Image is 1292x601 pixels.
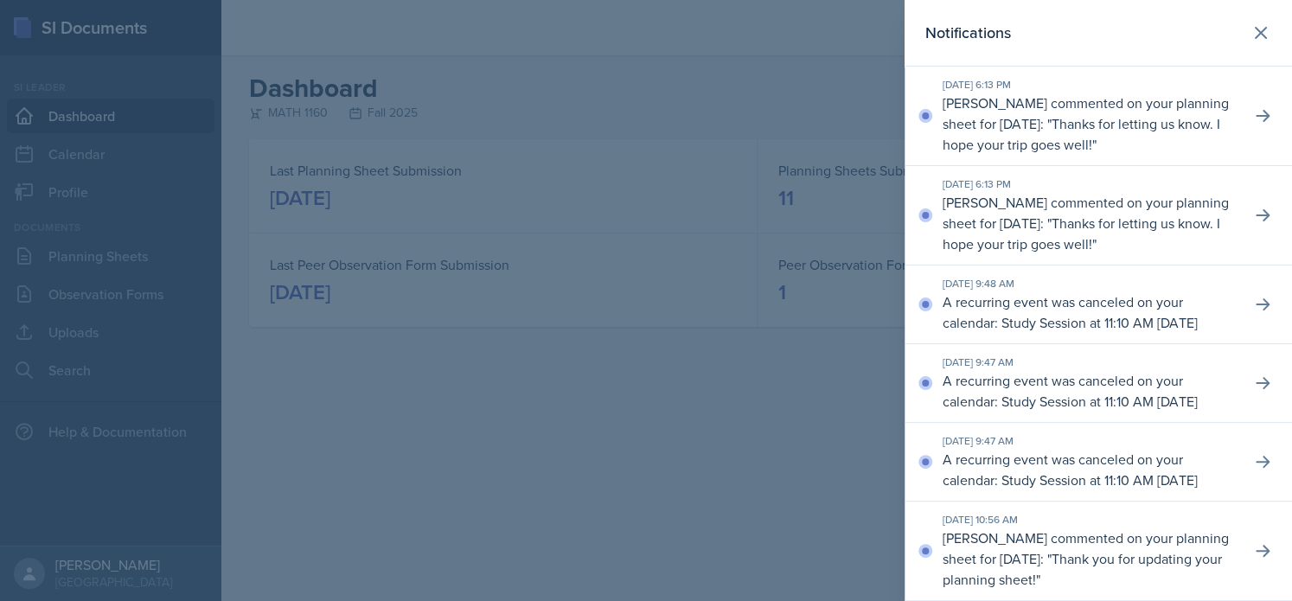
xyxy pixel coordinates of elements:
[943,433,1237,449] div: [DATE] 9:47 AM
[943,512,1237,527] div: [DATE] 10:56 AM
[925,21,1011,45] h2: Notifications
[943,93,1237,155] p: [PERSON_NAME] commented on your planning sheet for [DATE]: " "
[943,114,1220,154] p: Thanks for letting us know. I hope your trip goes well!
[943,77,1237,93] div: [DATE] 6:13 PM
[943,214,1220,253] p: Thanks for letting us know. I hope your trip goes well!
[943,176,1237,192] div: [DATE] 6:13 PM
[943,355,1237,370] div: [DATE] 9:47 AM
[943,549,1222,589] p: Thank you for updating your planning sheet!
[943,192,1237,254] p: [PERSON_NAME] commented on your planning sheet for [DATE]: " "
[943,291,1237,333] p: A recurring event was canceled on your calendar: Study Session at 11:10 AM [DATE]
[943,449,1237,490] p: A recurring event was canceled on your calendar: Study Session at 11:10 AM [DATE]
[943,370,1237,412] p: A recurring event was canceled on your calendar: Study Session at 11:10 AM [DATE]
[943,527,1237,590] p: [PERSON_NAME] commented on your planning sheet for [DATE]: " "
[943,276,1237,291] div: [DATE] 9:48 AM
